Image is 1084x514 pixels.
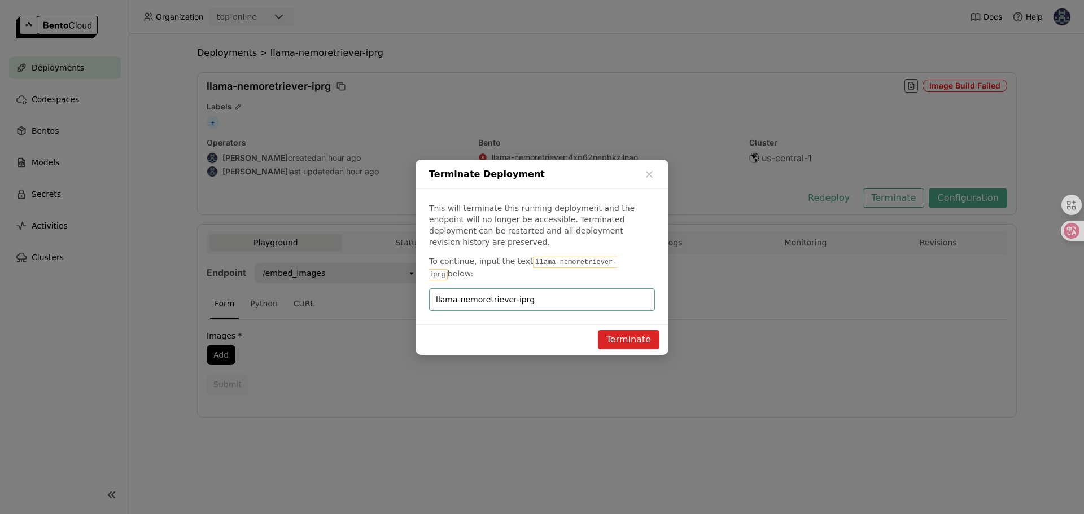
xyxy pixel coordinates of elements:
[416,160,668,355] div: dialog
[429,257,533,266] span: To continue, input the text
[429,203,655,248] p: This will terminate this running deployment and the endpoint will no longer be accessible. Termin...
[416,160,668,189] div: Terminate Deployment
[598,330,659,349] button: Terminate
[448,269,473,278] span: below:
